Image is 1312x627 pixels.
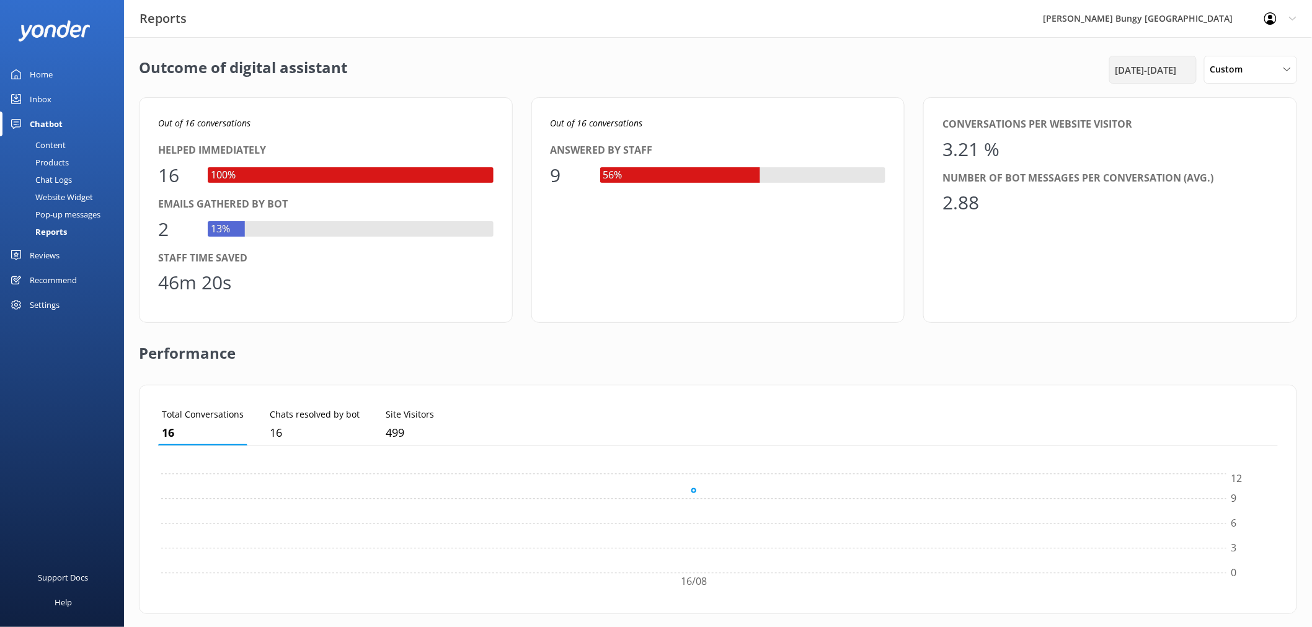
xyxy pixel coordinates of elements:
i: Out of 16 conversations [158,117,250,129]
p: 16 [162,424,244,442]
tspan: 0 [1231,566,1237,580]
div: Helped immediately [158,142,494,159]
p: Total Conversations [162,408,244,421]
div: Conversations per website visitor [942,116,1278,133]
tspan: 9 [1231,492,1237,506]
div: Reports [7,223,67,240]
h2: Outcome of digital assistant [139,56,347,84]
div: Website Widget [7,188,93,206]
a: Content [7,136,124,154]
tspan: 6 [1231,517,1237,530]
div: 2 [158,214,195,244]
div: Reviews [30,243,60,268]
span: Custom [1210,63,1251,76]
div: Recommend [30,268,77,292]
tspan: 16/08 [681,575,707,589]
p: 499 [386,424,434,442]
div: Pop-up messages [7,206,100,223]
div: Products [7,154,69,171]
div: Emails gathered by bot [158,196,494,213]
a: Website Widget [7,188,124,206]
h2: Performance [139,323,236,372]
a: Chat Logs [7,171,124,188]
div: Home [30,62,53,87]
div: 3.21 % [942,134,1000,164]
div: 56% [600,167,626,183]
div: Content [7,136,66,154]
a: Reports [7,223,124,240]
div: 100% [208,167,239,183]
img: yonder-white-logo.png [19,20,90,41]
div: Staff time saved [158,250,494,266]
div: 2.88 [942,188,980,217]
div: Number of bot messages per conversation (avg.) [942,170,1278,186]
h3: Reports [140,9,187,28]
p: Site Visitors [386,408,434,421]
div: Answered by staff [551,142,886,159]
div: Settings [30,292,60,317]
div: 9 [551,160,588,190]
div: Chatbot [30,112,63,136]
a: Pop-up messages [7,206,124,223]
span: [DATE] - [DATE] [1115,63,1177,77]
p: 16 [270,424,360,442]
p: Chats resolved by bot [270,408,360,421]
div: Chat Logs [7,171,72,188]
a: Products [7,154,124,171]
tspan: 3 [1231,541,1237,555]
div: 46m 20s [158,268,231,297]
div: 13% [208,221,233,237]
div: Support Docs [38,565,89,590]
div: Inbox [30,87,51,112]
tspan: 12 [1231,472,1243,486]
div: Help [55,590,72,615]
div: 16 [158,160,195,190]
i: Out of 16 conversations [551,117,643,129]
